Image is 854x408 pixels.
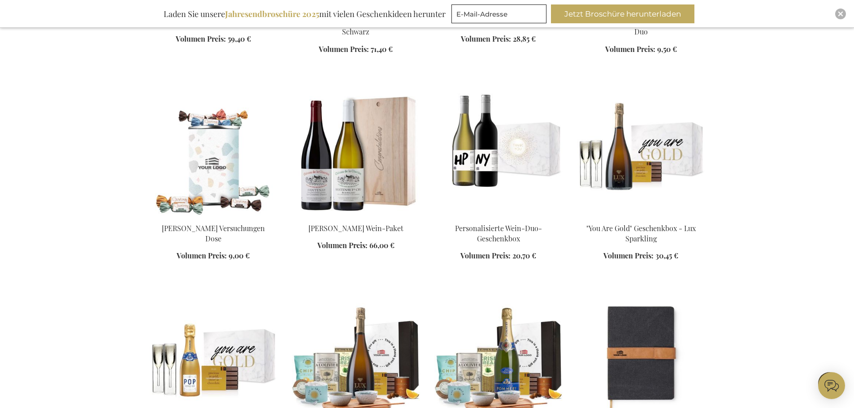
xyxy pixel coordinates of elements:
img: Yves Girardin Santenay Wein-Paket [292,90,420,216]
a: Personalisierte Wein-Duo-Geschenkbox [455,223,542,243]
a: Volumen Preis: 59,40 € [176,34,251,44]
b: Jahresendbroschüre 2025 [225,9,319,19]
span: 9,00 € [229,251,250,260]
a: Volumen Preis: 28,85 € [461,34,536,44]
div: Laden Sie unsere mit vielen Geschenkideen herunter [160,4,450,23]
button: Jetzt Broschüre herunterladen [551,4,694,23]
span: 59,40 € [228,34,251,43]
a: Personalised Wine Duo Gift Box [434,212,563,221]
span: Volumen Preis: [605,44,655,54]
span: 28,85 € [513,34,536,43]
span: 71,40 € [371,44,393,54]
a: Volumen Preis: 9,50 € [605,44,677,55]
span: Volumen Preis: [461,34,511,43]
span: Volumen Preis: [317,241,368,250]
img: Guylian Versuchungen Dose [149,90,277,216]
a: [PERSON_NAME] Versuchungen Dose [162,223,265,243]
img: Personalised Wine Duo Gift Box [434,90,563,216]
span: 9,50 € [657,44,677,54]
span: Volumen Preis: [176,34,226,43]
span: Volumen Preis: [460,251,511,260]
a: Volumen Preis: 20,70 € [460,251,536,261]
img: Close [838,11,843,17]
iframe: belco-activator-frame [818,372,845,399]
a: Volumen Preis: 66,00 € [317,241,394,251]
span: Volumen Preis: [177,251,227,260]
span: Volumen Preis: [319,44,369,54]
a: Volumen Preis: 9,00 € [177,251,250,261]
img: "You Are Gold" Geschenkbox - Lux Sparkling [577,90,705,216]
a: "You Are Gold" Geschenkbox - Lux Sparkling [586,223,696,243]
input: E-Mail-Adresse [451,4,546,23]
a: Yves Girardin Santenay Wein-Paket [292,212,420,221]
span: 20,70 € [512,251,536,260]
div: Close [835,9,846,19]
span: Volumen Preis: [603,251,654,260]
a: Volumen Preis: 71,40 € [319,44,393,55]
a: Volumen Preis: 30,45 € [603,251,678,261]
form: marketing offers and promotions [451,4,549,26]
a: [PERSON_NAME] Wein-Paket [308,223,403,233]
span: 30,45 € [655,251,678,260]
span: 66,00 € [369,241,394,250]
a: "You Are Gold" Geschenkbox - Lux Sparkling [577,212,705,221]
a: Guylian Versuchungen Dose [149,212,277,221]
